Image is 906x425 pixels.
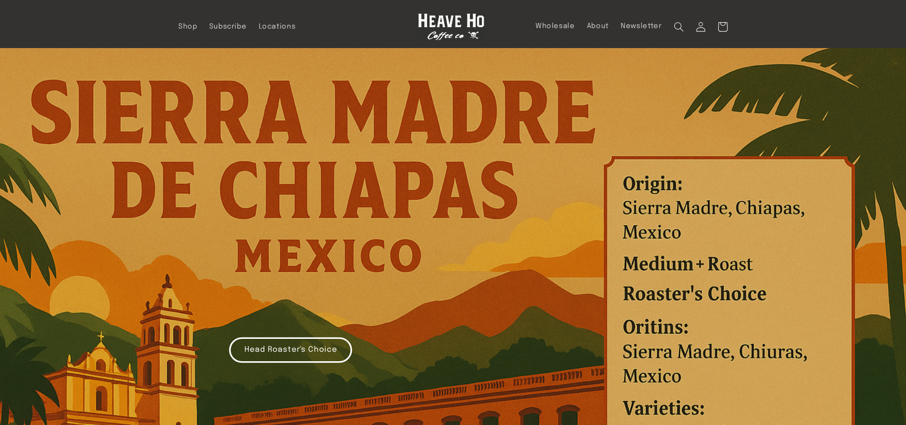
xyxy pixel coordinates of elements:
a: Subscribe [203,16,253,37]
a: Wholesale [529,16,581,37]
a: Head Roaster's Choice [229,337,352,363]
img: Heave Ho Coffee Co [418,13,485,40]
span: Newsletter [621,22,662,31]
summary: Search [668,16,690,38]
span: Locations [259,22,296,31]
span: About [587,22,609,31]
span: Shop [178,22,197,31]
span: Subscribe [209,22,247,31]
span: Wholesale [536,22,575,31]
a: Newsletter [615,16,668,37]
a: About [581,16,614,37]
a: Shop [172,16,203,37]
a: Locations [253,16,302,37]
